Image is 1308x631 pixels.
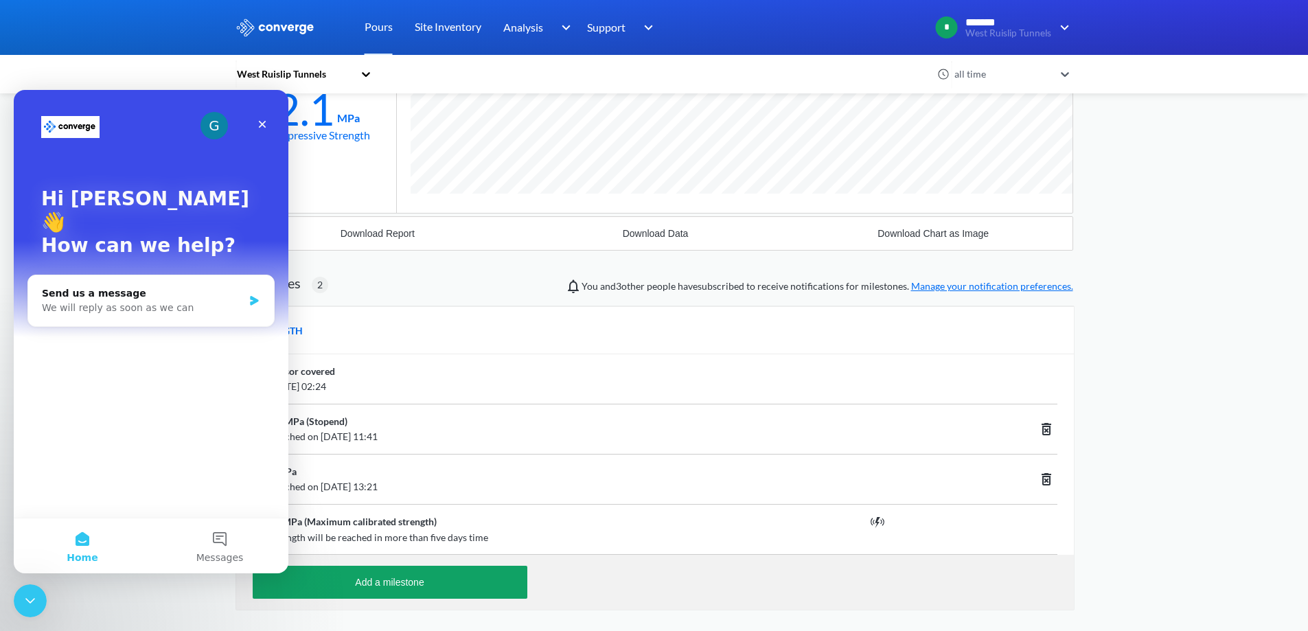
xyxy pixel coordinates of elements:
[253,566,527,599] button: Add a milestone
[269,514,437,530] span: 25 MPa (Maximum calibrated strength)
[877,228,989,239] div: Download Chart as Image
[317,277,323,292] span: 2
[239,217,517,250] button: Download Report
[27,144,247,168] p: How can we help?
[14,185,261,237] div: Send us a messageWe will reply as soon as we can
[616,280,645,292] span: Justin Elliott, Sudharshan Sivarajah, Thulasiram Baheerathan
[236,19,315,36] img: logo_ewhite.svg
[27,97,247,144] p: Hi [PERSON_NAME] 👋
[236,22,261,47] div: Close
[937,68,950,80] img: icon-clock.svg
[275,92,334,126] div: 2.1
[951,67,1054,82] div: all time
[565,278,582,295] img: notifications-icon.svg
[236,67,354,82] div: West Ruislip Tunnels
[14,90,288,573] iframe: Intercom live chat
[269,364,335,379] span: Sensor covered
[53,463,84,472] span: Home
[14,584,47,617] iframe: Intercom live chat
[582,279,1073,294] span: You and people have subscribed to receive notifications for milestones.
[265,126,370,144] div: Compressive Strength
[269,479,891,494] span: Reached on [DATE] 13:21
[269,530,891,545] span: Strength will be reached in more than five days time
[137,428,275,483] button: Messages
[794,217,1072,250] button: Download Chart as Image
[341,228,415,239] div: Download Report
[1051,19,1073,36] img: downArrow.svg
[965,28,1051,38] span: West Ruislip Tunnels
[269,379,891,394] span: [DATE] 02:24
[516,217,794,250] button: Download Data
[28,211,229,225] div: We will reply as soon as we can
[503,19,543,36] span: Analysis
[183,463,230,472] span: Messages
[552,19,574,36] img: downArrow.svg
[869,514,886,530] img: prediction.svg
[635,19,657,36] img: downArrow.svg
[28,196,229,211] div: Send us a message
[587,19,626,36] span: Support
[623,228,689,239] div: Download Data
[269,429,891,444] span: Reached on [DATE] 11:41
[269,414,347,429] span: 1.5 MPa (Stopend)
[911,280,1073,292] a: Manage your notification preferences.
